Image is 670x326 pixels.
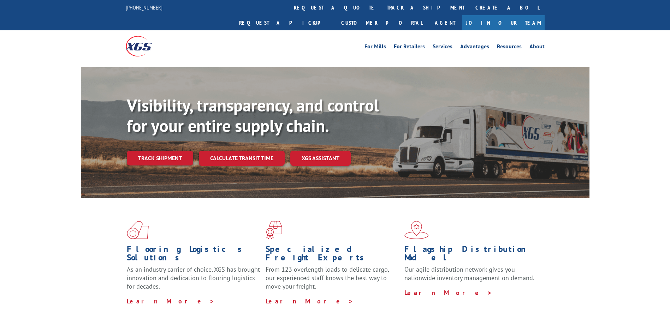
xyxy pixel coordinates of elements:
span: Our agile distribution network gives you nationwide inventory management on demand. [404,265,534,282]
img: xgs-icon-focused-on-flooring-red [266,221,282,239]
a: Calculate transit time [199,151,285,166]
a: Learn More > [404,289,492,297]
a: For Mills [364,44,386,52]
a: For Retailers [394,44,425,52]
b: Visibility, transparency, and control for your entire supply chain. [127,94,379,137]
a: Track shipment [127,151,193,165]
a: Services [433,44,452,52]
a: Request a pickup [234,15,336,30]
a: [PHONE_NUMBER] [126,4,162,11]
p: From 123 overlength loads to delicate cargo, our experienced staff knows the best way to move you... [266,265,399,297]
img: xgs-icon-total-supply-chain-intelligence-red [127,221,149,239]
a: About [529,44,545,52]
img: xgs-icon-flagship-distribution-model-red [404,221,429,239]
a: Learn More > [266,297,354,305]
a: XGS ASSISTANT [290,151,351,166]
h1: Flagship Distribution Model [404,245,538,265]
a: Agent [428,15,462,30]
a: Advantages [460,44,489,52]
a: Customer Portal [336,15,428,30]
a: Learn More > [127,297,215,305]
h1: Flooring Logistics Solutions [127,245,260,265]
a: Join Our Team [462,15,545,30]
h1: Specialized Freight Experts [266,245,399,265]
span: As an industry carrier of choice, XGS has brought innovation and dedication to flooring logistics... [127,265,260,290]
a: Resources [497,44,522,52]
